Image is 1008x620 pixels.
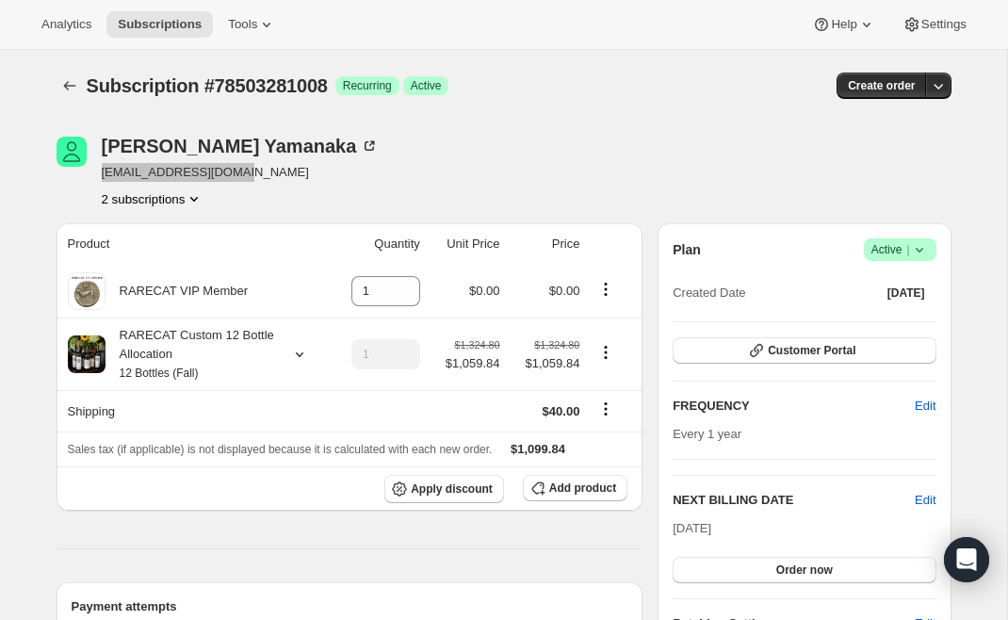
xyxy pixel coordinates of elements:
[68,443,493,456] span: Sales tax (if applicable) is not displayed because it is calculated with each new order.
[41,17,91,32] span: Analytics
[887,286,925,301] span: [DATE]
[506,223,586,265] th: Price
[68,272,106,310] img: product img
[673,240,701,259] h2: Plan
[673,397,915,416] h2: FREQUENCY
[591,279,621,300] button: Product actions
[776,563,833,578] span: Order now
[68,335,106,373] img: product img
[906,242,909,257] span: |
[411,78,442,93] span: Active
[87,75,328,96] span: Subscription #78503281008
[217,11,287,38] button: Tools
[30,11,103,38] button: Analytics
[512,354,580,373] span: $1,059.84
[871,240,929,259] span: Active
[673,557,935,583] button: Order now
[848,78,915,93] span: Create order
[768,343,855,358] span: Customer Portal
[120,367,199,380] small: 12 Bottles (Fall)
[903,391,947,421] button: Edit
[102,137,380,155] div: [PERSON_NAME] Yamanaka
[673,521,711,535] span: [DATE]
[57,223,329,265] th: Product
[384,475,504,503] button: Apply discount
[591,342,621,363] button: Product actions
[549,284,580,298] span: $0.00
[523,475,627,501] button: Add product
[837,73,926,99] button: Create order
[591,399,621,419] button: Shipping actions
[543,404,580,418] span: $40.00
[57,390,329,432] th: Shipping
[673,427,741,441] span: Every 1 year
[106,326,275,383] div: RARECAT Custom 12 Bottle Allocation
[469,284,500,298] span: $0.00
[57,73,83,99] button: Subscriptions
[102,189,204,208] button: Product actions
[944,537,989,582] div: Open Intercom Messenger
[915,397,935,416] span: Edit
[426,223,506,265] th: Unit Price
[876,280,936,306] button: [DATE]
[102,163,380,182] span: [EMAIL_ADDRESS][DOMAIN_NAME]
[118,17,202,32] span: Subscriptions
[228,17,257,32] span: Tools
[673,491,915,510] h2: NEXT BILLING DATE
[673,284,745,302] span: Created Date
[511,442,565,456] span: $1,099.84
[921,17,967,32] span: Settings
[891,11,978,38] button: Settings
[454,339,499,351] small: $1,324.80
[915,491,935,510] button: Edit
[549,481,616,496] span: Add product
[72,597,628,616] h2: Payment attempts
[534,339,579,351] small: $1,324.80
[343,78,392,93] span: Recurring
[673,337,935,364] button: Customer Portal
[57,137,87,167] span: Laura Yamanaka
[329,223,426,265] th: Quantity
[106,11,213,38] button: Subscriptions
[801,11,886,38] button: Help
[831,17,856,32] span: Help
[411,481,493,497] span: Apply discount
[446,354,500,373] span: $1,059.84
[106,282,249,301] div: RARECAT VIP Member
